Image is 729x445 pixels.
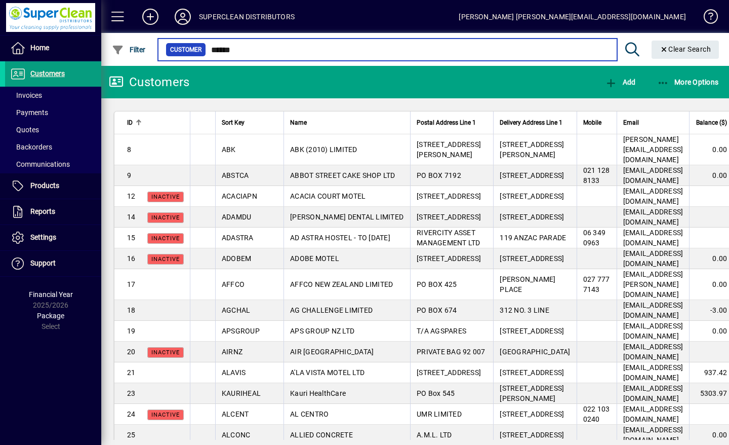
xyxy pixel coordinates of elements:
span: [EMAIL_ADDRESS][DOMAIN_NAME] [623,229,683,247]
span: 14 [127,213,136,221]
span: PO BOX 674 [417,306,457,314]
span: UMR LIMITED [417,410,462,418]
a: Home [5,35,101,61]
div: Name [290,117,404,128]
span: [STREET_ADDRESS] [500,327,564,335]
span: Financial Year [29,290,73,299]
a: Backorders [5,138,101,156]
span: Email [623,117,639,128]
span: [EMAIL_ADDRESS][DOMAIN_NAME] [623,322,683,340]
span: ADOBEM [222,254,252,263]
span: 20 [127,348,136,356]
span: [STREET_ADDRESS] [500,213,564,221]
div: SUPERCLEAN DISTRIBUTORS [199,9,295,25]
span: Package [37,312,64,320]
span: Inactive [151,235,180,242]
span: [STREET_ADDRESS] [500,368,564,377]
span: Backorders [10,143,52,151]
span: Customers [30,69,65,78]
span: [STREET_ADDRESS] [500,192,564,200]
span: [EMAIL_ADDRESS][DOMAIN_NAME] [623,301,683,319]
span: ACACIA COURT MOTEL [290,192,366,200]
span: 18 [127,306,136,314]
button: Clear [652,41,719,59]
a: Payments [5,104,101,121]
button: More Options [655,73,721,91]
span: PO Box 545 [417,389,455,397]
span: [PERSON_NAME][EMAIL_ADDRESS][DOMAIN_NAME] [623,135,683,164]
span: Communications [10,160,70,168]
span: 23 [127,389,136,397]
span: [EMAIL_ADDRESS][DOMAIN_NAME] [623,426,683,444]
span: Clear Search [660,45,711,53]
a: Reports [5,199,101,225]
span: Name [290,117,307,128]
span: ABBOT STREET CAKE SHOP LTD [290,171,395,179]
span: ALLIED CONCRETE [290,431,353,439]
span: ADOBE MOTEL [290,254,339,263]
a: Support [5,251,101,276]
span: [PERSON_NAME] PLACE [500,275,555,293]
span: 16 [127,254,136,263]
div: [PERSON_NAME] [PERSON_NAME][EMAIL_ADDRESS][DOMAIN_NAME] [459,9,686,25]
span: AFFCO [222,280,245,288]
span: 17 [127,280,136,288]
span: AFFCO NEW ZEALAND LIMITED [290,280,393,288]
span: KAURIHEAL [222,389,261,397]
span: Postal Address Line 1 [417,117,476,128]
span: ACACIAPN [222,192,257,200]
span: 15 [127,234,136,242]
span: Home [30,44,49,52]
span: APSGROUP [222,327,260,335]
span: [STREET_ADDRESS] [417,368,481,377]
span: [STREET_ADDRESS][PERSON_NAME] [500,384,564,402]
span: Support [30,259,56,267]
span: [STREET_ADDRESS][PERSON_NAME] [417,140,481,159]
span: 021 128 8133 [583,166,610,184]
span: Mobile [583,117,601,128]
span: AL CENTRO [290,410,329,418]
span: Inactive [151,194,180,200]
span: Reports [30,207,55,215]
span: Invoices [10,91,42,99]
span: [EMAIL_ADDRESS][DOMAIN_NAME] [623,384,683,402]
span: AIRNZ [222,348,242,356]
span: RIVERCITY ASSET MANAGEMENT LTD [417,229,480,247]
span: AGCHAL [222,306,251,314]
span: 119 ANZAC PARADE [500,234,566,242]
span: Quotes [10,126,39,134]
span: ABK (2010) LIMITED [290,145,357,154]
span: [EMAIL_ADDRESS][DOMAIN_NAME] [623,187,683,205]
span: 21 [127,368,136,377]
a: Quotes [5,121,101,138]
span: A.M.L. LTD [417,431,452,439]
span: PRIVATE BAG 92 007 [417,348,485,356]
div: Email [623,117,683,128]
button: Filter [109,41,148,59]
span: Inactive [151,214,180,221]
span: Add [605,78,635,86]
span: More Options [657,78,719,86]
span: PO BOX 7192 [417,171,461,179]
button: Add [134,8,167,26]
span: [STREET_ADDRESS] [500,171,564,179]
span: Settings [30,233,56,241]
span: [STREET_ADDRESS] [500,254,564,263]
a: Communications [5,156,101,173]
span: [GEOGRAPHIC_DATA] [500,348,570,356]
span: [EMAIL_ADDRESS][DOMAIN_NAME] [623,249,683,268]
span: T/A AGSPARES [417,327,466,335]
span: [EMAIL_ADDRESS][DOMAIN_NAME] [623,208,683,226]
a: Settings [5,225,101,250]
span: ALCONC [222,431,251,439]
span: 8 [127,145,131,154]
span: [PERSON_NAME] DENTAL LIMITED [290,213,403,221]
span: 9 [127,171,131,179]
span: Filter [112,46,146,54]
span: 312 NO. 3 LINE [500,306,549,314]
span: 25 [127,431,136,439]
span: Customer [170,45,201,55]
div: ID [127,117,184,128]
button: Profile [167,8,199,26]
span: ALAVIS [222,368,246,377]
